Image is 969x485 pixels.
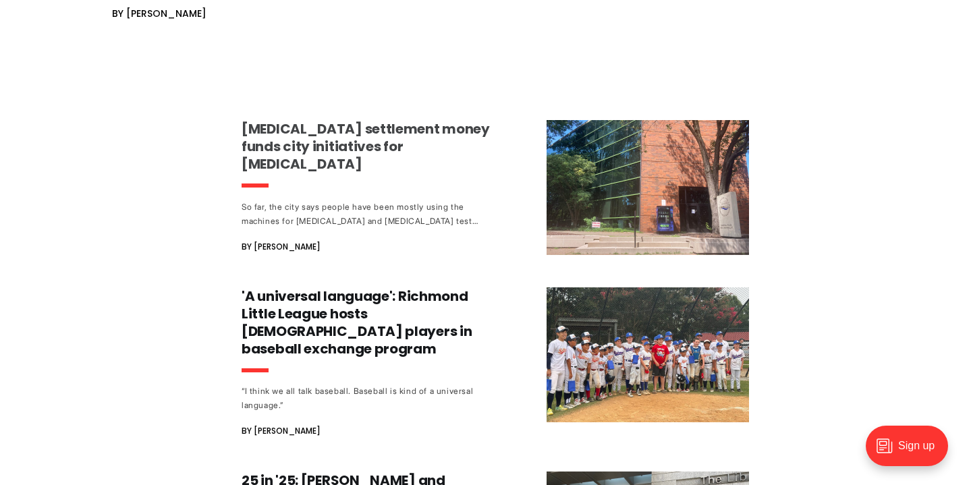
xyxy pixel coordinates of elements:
h3: [MEDICAL_DATA] settlement money funds city initiatives for [MEDICAL_DATA] [242,120,493,173]
a: [MEDICAL_DATA] settlement money funds city initiatives for [MEDICAL_DATA] So far, the city says p... [242,120,749,255]
span: By [PERSON_NAME] [242,239,321,255]
div: So far, the city says people have been mostly using the machines for [MEDICAL_DATA] and [MEDICAL_... [242,200,493,228]
img: Opioid settlement money funds city initiatives for harm reduction [547,120,749,255]
div: “I think we all talk baseball. Baseball is kind of a universal language.” [242,384,493,412]
a: 'A universal language': Richmond Little League hosts [DEMOGRAPHIC_DATA] players in baseball excha... [242,287,749,439]
span: By [PERSON_NAME] [242,423,321,439]
iframe: portal-trigger [854,419,969,485]
span: By [PERSON_NAME] [112,7,206,20]
h3: 'A universal language': Richmond Little League hosts [DEMOGRAPHIC_DATA] players in baseball excha... [242,287,493,358]
img: 'A universal language': Richmond Little League hosts Japanese players in baseball exchange program [547,287,749,422]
